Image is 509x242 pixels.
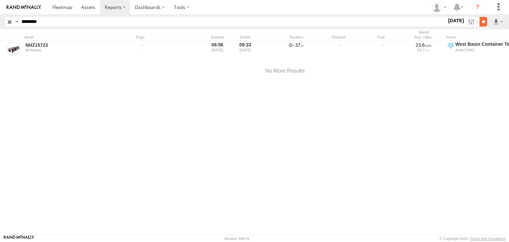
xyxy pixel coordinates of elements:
div: Fuel [361,35,401,39]
a: NHZ15723 [26,42,116,48]
div: 08:56 [DATE] [205,41,230,56]
div: Asset [25,35,117,39]
div: Zulema McIntosch [429,2,449,12]
div: 23.6 [405,42,442,48]
i: ? [472,2,483,13]
span: 0 [289,42,294,48]
img: rand-logo.svg [7,5,41,10]
label: Search Filter Options [465,17,480,27]
span: 37 [295,42,304,48]
div: Exited [233,35,258,39]
div: All Assets [26,48,116,52]
label: Search Query [14,17,19,27]
label: [DATE] [447,17,465,24]
div: 09:33 [DATE] [233,41,258,56]
div: Version: 308.01 [224,237,250,241]
a: Terms and Conditions [470,237,505,241]
label: Export results as... [492,17,504,27]
div: Duration [276,35,316,39]
div: Rego [136,35,202,39]
div: 59.7 [405,48,442,52]
div: © Copyright 2025 - [439,237,505,241]
div: Distance [319,35,359,39]
a: Visit our Website [4,235,34,242]
div: Entered [205,35,230,39]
